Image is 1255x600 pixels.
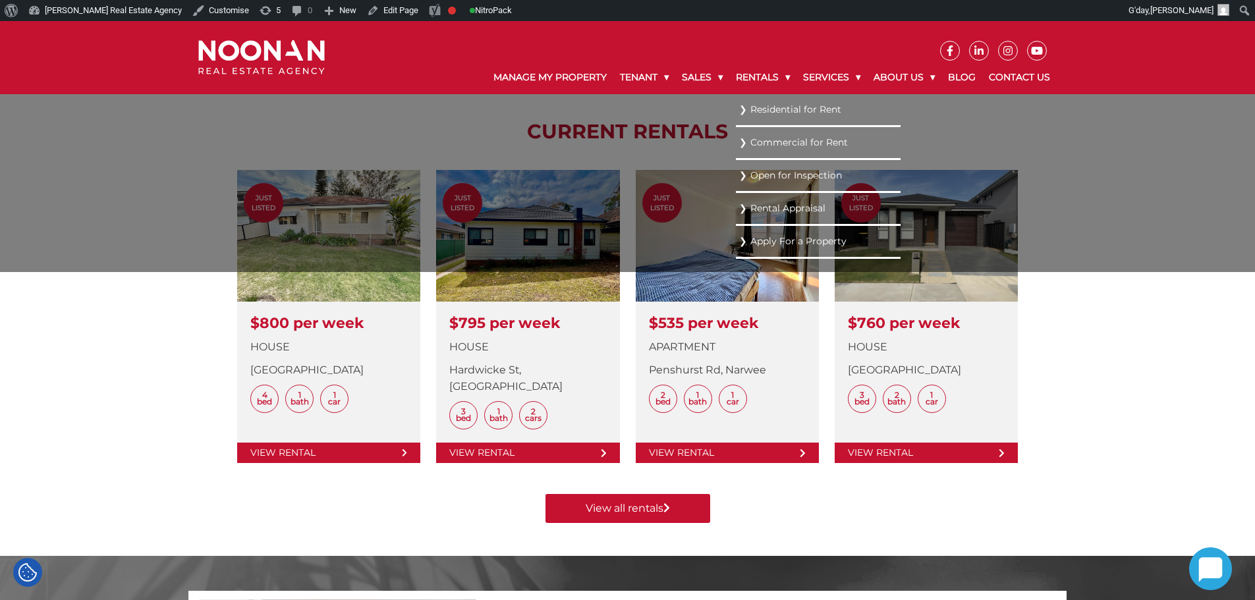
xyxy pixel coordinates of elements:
a: Open for Inspection [739,167,897,184]
img: Noonan Real Estate Agency [198,40,325,75]
a: Rentals [729,61,796,94]
a: Rental Appraisal [739,200,897,217]
a: Tenant [613,61,675,94]
a: View all rentals [545,494,710,523]
a: Apply For a Property [739,232,897,250]
div: Focus keyphrase not set [448,7,456,14]
a: Blog [941,61,982,94]
a: Residential for Rent [739,101,897,119]
a: About Us [867,61,941,94]
a: Manage My Property [487,61,613,94]
a: Sales [675,61,729,94]
a: Services [796,61,867,94]
span: [PERSON_NAME] [1150,5,1213,15]
div: Cookie Settings [13,558,42,587]
a: Commercial for Rent [739,134,897,151]
a: Contact Us [982,61,1057,94]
